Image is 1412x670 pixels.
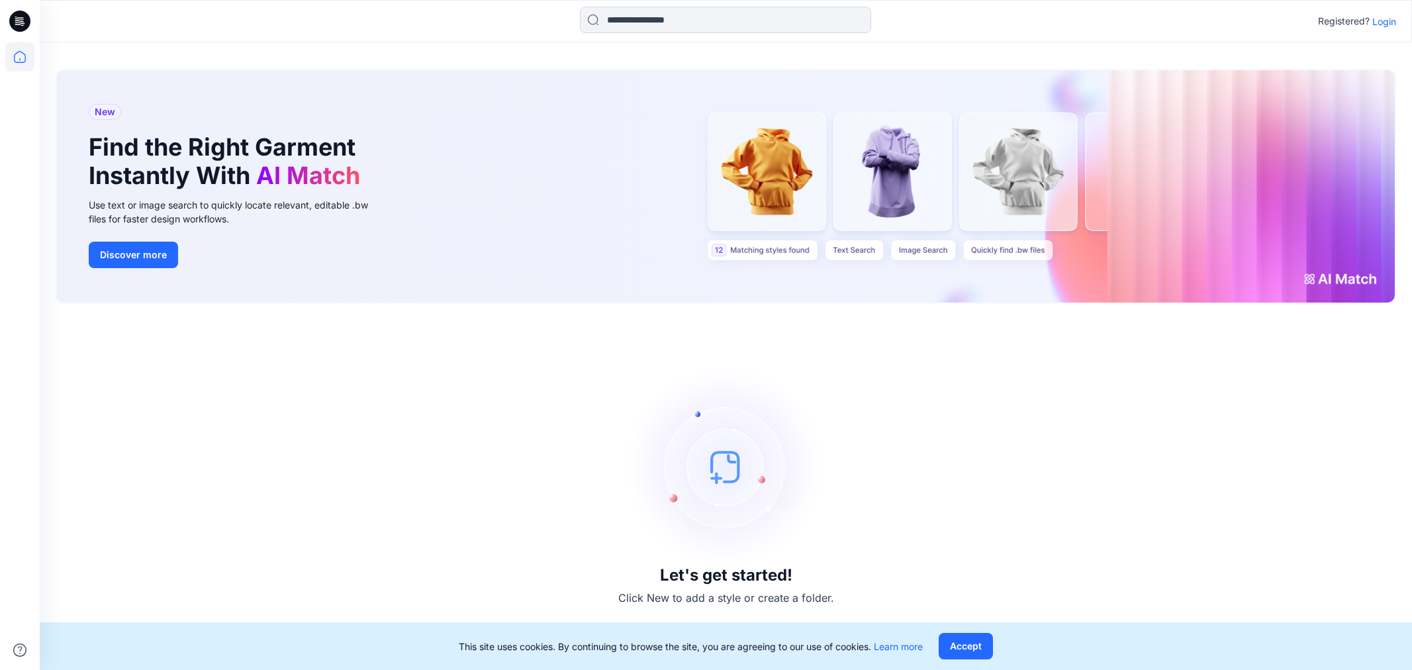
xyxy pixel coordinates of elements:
[618,590,834,606] p: Click New to add a style or create a folder.
[89,242,178,268] button: Discover more
[459,640,923,653] p: This site uses cookies. By continuing to browse the site, you are agreeing to our use of cookies.
[1318,13,1370,29] p: Registered?
[660,566,792,585] h3: Let's get started!
[89,133,367,190] h1: Find the Right Garment Instantly With
[89,198,387,226] div: Use text or image search to quickly locate relevant, editable .bw files for faster design workflows.
[95,104,115,120] span: New
[1372,15,1396,28] p: Login
[627,367,825,566] img: empty-state-image.svg
[939,633,993,659] button: Accept
[256,161,360,190] span: AI Match
[874,641,923,652] a: Learn more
